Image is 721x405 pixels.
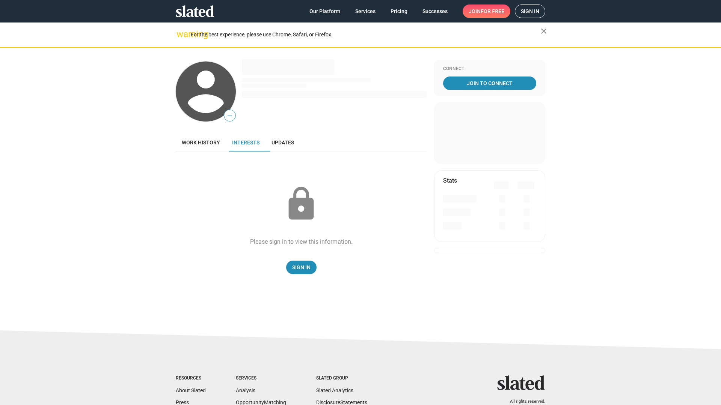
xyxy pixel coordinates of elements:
[391,4,407,18] span: Pricing
[226,133,265,151] a: Interests
[481,4,504,18] span: for free
[316,375,367,381] div: Slated Group
[443,177,457,184] mat-card-title: Stats
[416,4,454,18] a: Successes
[469,4,504,18] span: Join
[443,76,536,90] a: Join To Connect
[521,5,539,18] span: Sign in
[182,139,220,145] span: Work history
[176,30,186,39] mat-icon: warning
[349,4,382,18] a: Services
[303,4,346,18] a: Our Platform
[316,387,353,393] a: Slated Analytics
[176,133,226,151] a: Work history
[232,139,259,145] span: Interests
[309,4,340,18] span: Our Platform
[176,375,206,381] div: Resources
[191,30,541,40] div: For the best experience, please use Chrome, Safari, or Firefox.
[355,4,376,18] span: Services
[539,27,548,36] mat-icon: close
[286,261,317,274] a: Sign In
[250,238,353,246] div: Please sign in to view this information.
[443,66,536,72] div: Connect
[463,4,510,18] a: Joinfor free
[422,4,448,18] span: Successes
[385,4,413,18] a: Pricing
[224,111,235,121] span: —
[176,387,206,393] a: About Slated
[282,185,320,223] mat-icon: lock
[236,387,255,393] a: Analysis
[265,133,300,151] a: Updates
[236,375,286,381] div: Services
[515,4,545,18] a: Sign in
[272,139,294,145] span: Updates
[445,76,535,90] span: Join To Connect
[292,261,311,274] span: Sign In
